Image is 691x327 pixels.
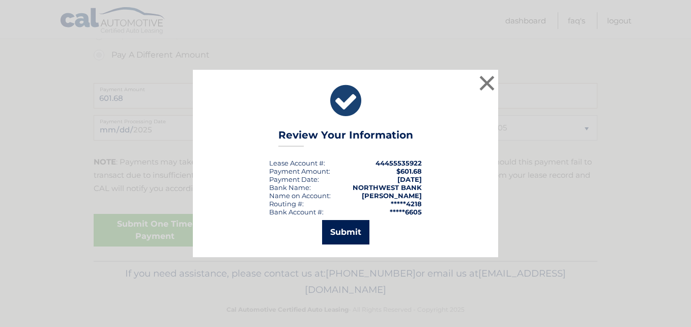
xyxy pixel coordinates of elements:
[269,200,304,208] div: Routing #:
[397,175,422,183] span: [DATE]
[278,129,413,147] h3: Review Your Information
[362,192,422,200] strong: [PERSON_NAME]
[269,175,318,183] span: Payment Date
[376,159,422,167] strong: 44455535922
[269,167,330,175] div: Payment Amount:
[269,183,311,192] div: Bank Name:
[322,220,369,244] button: Submit
[269,175,319,183] div: :
[269,208,324,216] div: Bank Account #:
[269,159,325,167] div: Lease Account #:
[396,167,422,175] span: $601.68
[353,183,422,192] strong: NORTHWEST BANK
[269,192,331,200] div: Name on Account:
[477,73,497,93] button: ×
